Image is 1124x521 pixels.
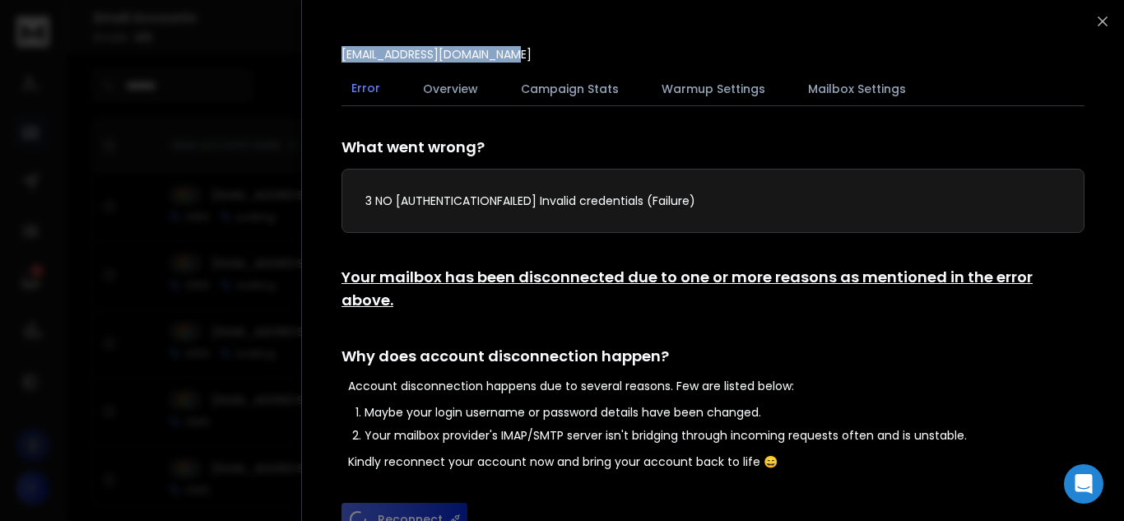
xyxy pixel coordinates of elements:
h1: Your mailbox has been disconnected due to one or more reasons as mentioned in the error above. [341,266,1085,312]
button: Campaign Stats [511,71,629,107]
button: Error [341,70,390,108]
p: Account disconnection happens due to several reasons. Few are listed below: [348,378,1085,394]
button: Warmup Settings [652,71,775,107]
div: Open Intercom Messenger [1064,464,1103,504]
h1: Why does account disconnection happen? [341,345,1085,368]
li: Your mailbox provider's IMAP/SMTP server isn't bridging through incoming requests often and is un... [365,427,1085,444]
button: Mailbox Settings [798,71,916,107]
p: 3 NO [AUTHENTICATIONFAILED] Invalid credentials (Failure) [365,193,1061,209]
li: Maybe your login username or password details have been changed. [365,404,1085,421]
p: [EMAIL_ADDRESS][DOMAIN_NAME] [341,46,532,63]
h1: What went wrong? [341,136,1085,159]
p: Kindly reconnect your account now and bring your account back to life 😄 [348,454,1085,470]
button: Overview [413,71,488,107]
